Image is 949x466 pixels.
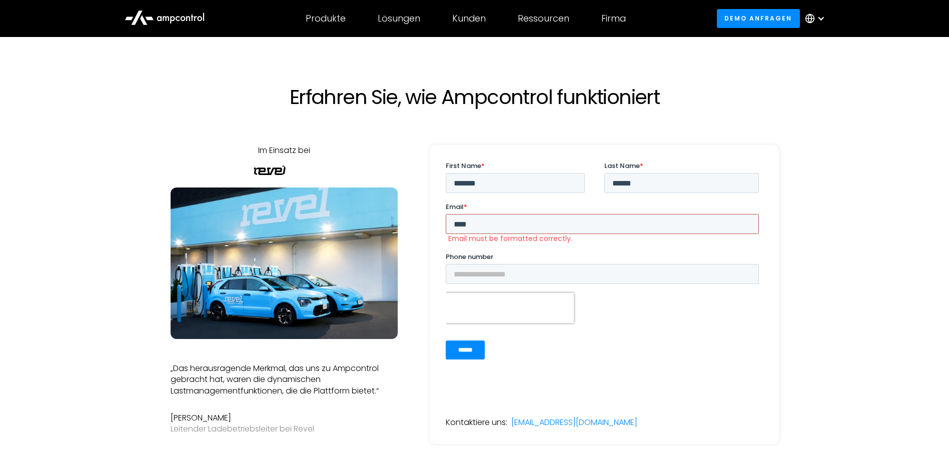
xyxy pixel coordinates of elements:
[601,13,626,24] div: Firma
[518,13,569,24] div: Ressourcen
[446,417,507,428] div: Kontaktiere uns:
[717,9,800,27] a: Demo anfragen
[306,13,346,24] div: Produkte
[378,13,420,24] div: Lösungen
[452,13,486,24] div: Kunden
[255,85,695,109] h1: Erfahren Sie, wie Ampcontrol funktioniert
[511,417,637,428] a: [EMAIL_ADDRESS][DOMAIN_NAME]
[446,161,763,377] iframe: Form 0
